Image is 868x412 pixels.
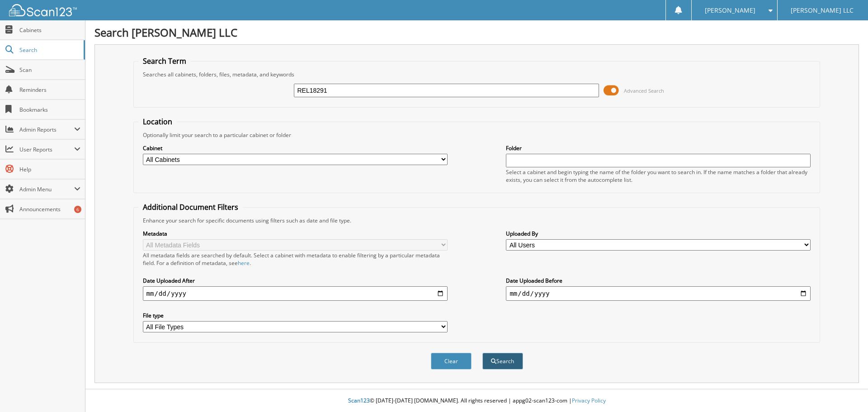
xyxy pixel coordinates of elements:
img: scan123-logo-white.svg [9,4,77,16]
span: Search [19,46,79,54]
span: Advanced Search [624,87,664,94]
div: © [DATE]-[DATE] [DOMAIN_NAME]. All rights reserved | appg02-scan123-com | [85,390,868,412]
iframe: Chat Widget [823,369,868,412]
button: Search [482,353,523,369]
span: [PERSON_NAME] [705,8,755,13]
label: File type [143,312,448,319]
span: Help [19,166,80,173]
label: Date Uploaded Before [506,277,811,284]
span: Scan123 [348,397,370,404]
label: Folder [506,144,811,152]
legend: Location [138,117,177,127]
div: Enhance your search for specific documents using filters such as date and file type. [138,217,816,224]
span: Admin Reports [19,126,74,133]
h1: Search [PERSON_NAME] LLC [94,25,859,40]
div: Optionally limit your search to a particular cabinet or folder [138,131,816,139]
label: Uploaded By [506,230,811,237]
label: Date Uploaded After [143,277,448,284]
a: Privacy Policy [572,397,606,404]
a: here [238,259,250,267]
div: Select a cabinet and begin typing the name of the folder you want to search in. If the name match... [506,168,811,184]
span: Admin Menu [19,185,74,193]
span: Scan [19,66,80,74]
legend: Additional Document Filters [138,202,243,212]
span: Reminders [19,86,80,94]
span: Bookmarks [19,106,80,114]
span: Cabinets [19,26,80,34]
span: User Reports [19,146,74,153]
label: Cabinet [143,144,448,152]
button: Clear [431,353,472,369]
div: All metadata fields are searched by default. Select a cabinet with metadata to enable filtering b... [143,251,448,267]
legend: Search Term [138,56,191,66]
input: end [506,286,811,301]
span: Announcements [19,205,80,213]
div: Searches all cabinets, folders, files, metadata, and keywords [138,71,816,78]
span: [PERSON_NAME] LLC [791,8,854,13]
label: Metadata [143,230,448,237]
div: 6 [74,206,81,213]
input: start [143,286,448,301]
